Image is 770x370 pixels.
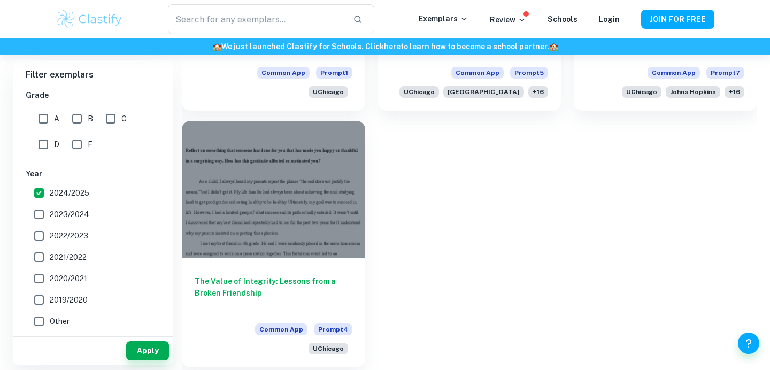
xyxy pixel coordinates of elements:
[548,15,577,24] a: Schools
[443,86,524,98] span: [GEOGRAPHIC_DATA]
[490,14,526,26] p: Review
[384,42,401,51] a: here
[399,86,439,98] span: UChicago
[599,15,620,24] a: Login
[50,230,88,242] span: 2022/2023
[126,341,169,360] button: Apply
[195,275,352,311] h6: The Value of Integrity: Lessons from a Broken Friendship
[50,315,70,327] span: Other
[255,323,307,335] span: Common App
[309,343,348,354] span: UChicago
[622,86,661,98] span: UChicago
[121,113,127,125] span: C
[26,168,160,180] h6: Year
[666,86,720,98] span: Johns Hopkins
[725,86,744,98] span: + 16
[641,10,714,29] button: JOIN FOR FREE
[706,67,744,79] span: Prompt 7
[510,67,548,79] span: Prompt 5
[549,42,558,51] span: 🏫
[451,67,504,79] span: Common App
[309,86,348,98] span: UChicago
[648,67,700,79] span: Common App
[168,4,344,34] input: Search for any exemplars...
[257,67,310,79] span: Common App
[2,41,768,52] h6: We just launched Clastify for Schools. Click to learn how to become a school partner.
[54,138,59,150] span: D
[13,60,173,90] h6: Filter exemplars
[50,273,87,284] span: 2020/2021
[182,124,365,370] a: The Value of Integrity: Lessons from a Broken FriendshipCommon AppPrompt4UChicago
[316,67,352,79] span: Prompt 1
[314,323,352,335] span: Prompt 4
[50,209,89,220] span: 2023/2024
[26,89,160,101] h6: Grade
[212,42,221,51] span: 🏫
[50,251,87,263] span: 2021/2022
[738,333,759,354] button: Help and Feedback
[528,86,548,98] span: + 16
[50,187,89,199] span: 2024/2025
[419,13,468,25] p: Exemplars
[54,113,59,125] span: A
[50,294,88,306] span: 2019/2020
[88,138,93,150] span: F
[56,9,124,30] img: Clastify logo
[88,113,93,125] span: B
